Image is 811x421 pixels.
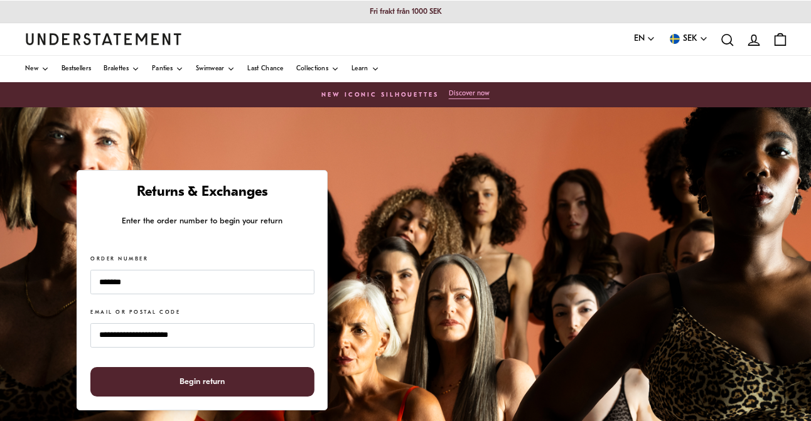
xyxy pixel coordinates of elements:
span: Panties [152,66,173,72]
p: Enter the order number to begin your return [90,215,314,228]
a: Last Chance [247,56,283,82]
button: EN [634,32,655,46]
a: Swimwear [196,56,235,82]
a: New Iconic Silhouettes Discover now [13,86,798,104]
button: Begin return [90,367,314,397]
h6: New Iconic Silhouettes [321,92,438,99]
a: New [25,56,49,82]
span: Collections [296,66,328,72]
label: Email or Postal Code [90,309,180,317]
p: Discover now [449,90,490,98]
span: Last Chance [247,66,283,72]
span: Bralettes [104,66,129,72]
button: SEK [668,32,708,46]
span: Begin return [180,368,225,396]
a: Bralettes [104,56,139,82]
span: EN [634,32,645,46]
span: Learn [352,66,368,72]
span: Bestsellers [62,66,91,72]
a: Learn [352,56,379,82]
a: Understatement Homepage [25,33,182,45]
span: New [25,66,38,72]
a: Collections [296,56,339,82]
span: Swimwear [196,66,224,72]
a: Panties [152,56,183,82]
span: SEK [683,32,697,46]
a: Bestsellers [62,56,91,82]
h1: Returns & Exchanges [90,184,314,202]
label: Order Number [90,255,148,264]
